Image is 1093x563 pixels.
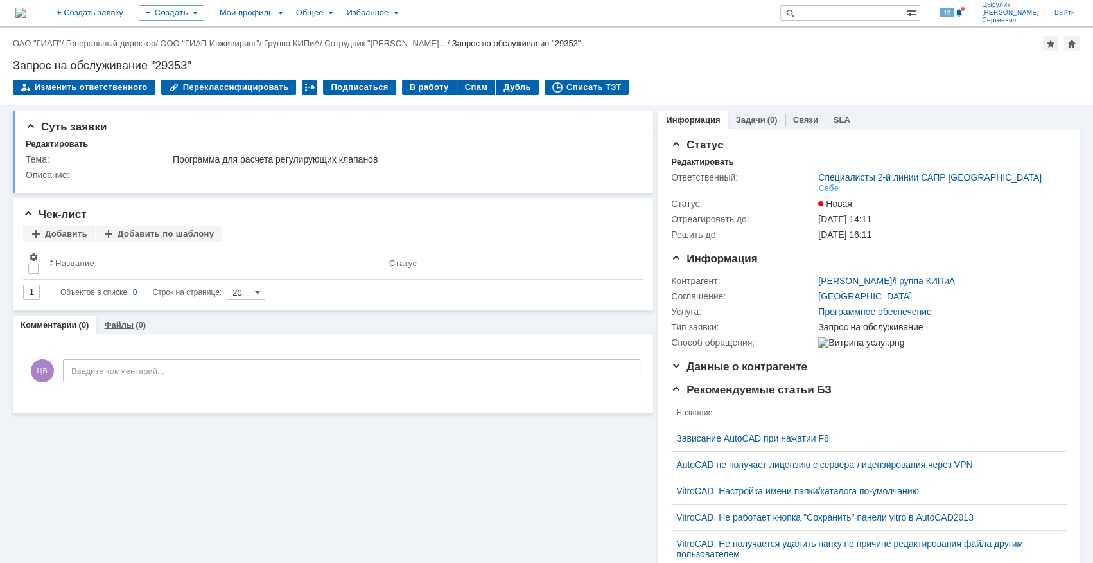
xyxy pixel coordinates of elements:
[671,291,816,301] div: Соглашение:
[452,39,581,48] div: Запрос на обслуживание "29353"
[66,39,161,48] div: /
[26,139,88,149] div: Редактировать
[818,322,1061,332] div: Запрос на обслуживание
[26,170,637,180] div: Описание:
[324,39,447,48] a: Сотрудник "[PERSON_NAME]…
[676,433,1052,443] a: Зависание AutoCAD при нажатии F8
[13,59,1080,72] div: Запрос на обслуживание "29353"
[55,258,94,268] div: Название
[671,337,816,348] div: Способ обращения:
[818,291,912,301] a: [GEOGRAPHIC_DATA]
[66,39,155,48] a: Генеральный директор
[671,199,816,209] div: Статус:
[676,460,1052,470] a: AutoCAD не получает лицензию с сервера лицензирования через VPN
[818,307,932,317] a: Программное обеспечение
[671,384,832,396] span: Рекомендуемые статьи БЗ
[21,320,77,330] a: Комментарии
[31,359,54,382] span: ЦВ
[940,8,954,17] span: 19
[1043,36,1058,51] div: Добавить в избранное
[28,252,39,262] span: Настройки
[671,276,816,286] div: Контрагент:
[671,229,816,240] div: Решить до:
[818,276,955,286] div: /
[818,214,871,224] span: [DATE] 14:11
[671,361,807,373] span: Данные о контрагенте
[15,8,26,18] img: logo
[79,320,89,330] div: (0)
[676,539,1052,559] a: VitroCAD. Не получается удалить папку по причине редактирования файла другим пользователем
[671,172,816,183] div: Ответственный:
[160,39,264,48] div: /
[264,39,324,48] div: /
[139,5,204,21] div: Создать
[173,154,634,165] div: Программа для расчета регулирующих клапанов
[324,39,452,48] div: /
[818,337,904,348] img: Витрина услуг.png
[818,183,839,193] div: Себе
[264,39,320,48] a: Группа КИПиА
[793,115,818,125] a: Связи
[676,512,1052,523] a: VitroCAD. Не работает кнопка "Сохранить" панели vitro в AutoCAD2013
[136,320,146,330] div: (0)
[676,486,1052,496] a: VitroCAD. Настройка имени папки/каталога по-умолчанию
[818,172,1042,183] a: Специалисты 2-й линии САПР [GEOGRAPHIC_DATA]
[834,115,850,125] a: SLA
[671,322,816,332] div: Тип заявки:
[671,307,816,317] div: Услуга:
[13,39,66,48] div: /
[671,139,723,151] span: Статус
[13,39,61,48] a: ОАО "ГИАП"
[982,1,1039,9] span: Цырулик
[60,288,129,297] span: Объектов в списке:
[767,115,778,125] div: (0)
[23,208,87,220] span: Чек-лист
[907,6,920,18] span: Расширенный поиск
[818,276,892,286] a: [PERSON_NAME]
[666,115,720,125] a: Информация
[736,115,765,125] a: Задачи
[895,276,955,286] a: Группа КИПиА
[15,8,26,18] a: Перейти на домашнюю страницу
[104,320,134,330] a: Файлы
[60,285,222,300] i: Строк на странице:
[26,154,170,165] div: Тема:
[384,247,633,280] th: Статус
[982,9,1039,17] span: [PERSON_NAME]
[818,229,871,240] span: [DATE] 16:11
[1064,36,1080,51] div: Сделать домашней страницей
[26,121,107,133] span: Суть заявки
[389,258,417,268] div: Статус
[671,253,757,265] span: Информация
[160,39,259,48] a: ООО "ГИАП Инжиниринг"
[671,400,1057,425] th: Название
[671,214,816,224] div: Отреагировать до:
[133,285,137,300] div: 0
[302,80,317,95] div: Работа с массовостью
[671,157,733,167] div: Редактировать
[44,247,384,280] th: Название
[982,17,1039,24] span: Сергеевич
[818,199,852,209] span: Новая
